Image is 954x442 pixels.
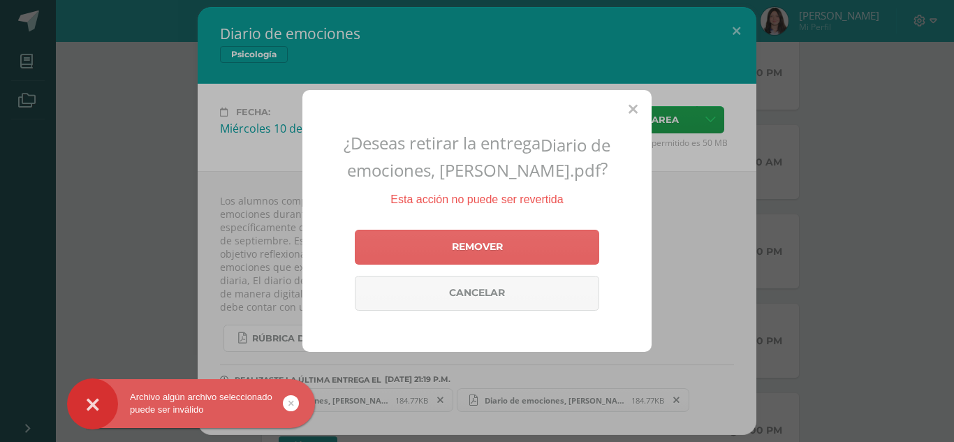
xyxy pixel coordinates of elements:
[319,131,635,182] h2: ¿Deseas retirar la entrega ?
[355,230,599,265] a: Remover
[629,101,638,117] span: Close (Esc)
[355,276,599,311] a: Cancelar
[67,391,315,416] div: Archivo algún archivo seleccionado puede ser inválido
[390,193,563,205] span: Esta acción no puede ser revertida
